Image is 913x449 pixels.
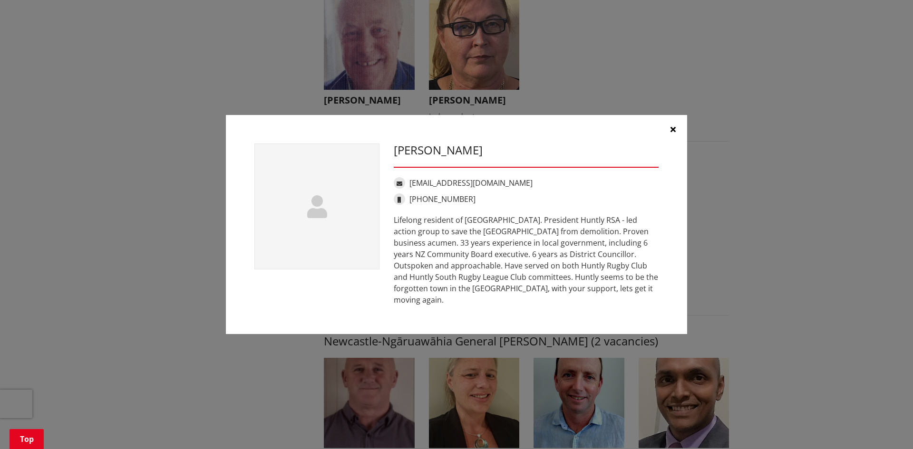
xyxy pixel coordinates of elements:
[394,143,659,157] h3: [PERSON_NAME]
[869,409,903,443] iframe: Messenger Launcher
[409,194,476,204] a: [PHONE_NUMBER]
[10,429,44,449] a: Top
[409,178,533,188] a: [EMAIL_ADDRESS][DOMAIN_NAME]
[701,90,903,405] iframe: Messenger
[394,214,659,306] div: Lifelong resident of [GEOGRAPHIC_DATA]. President Huntly RSA - led action group to save the [GEOG...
